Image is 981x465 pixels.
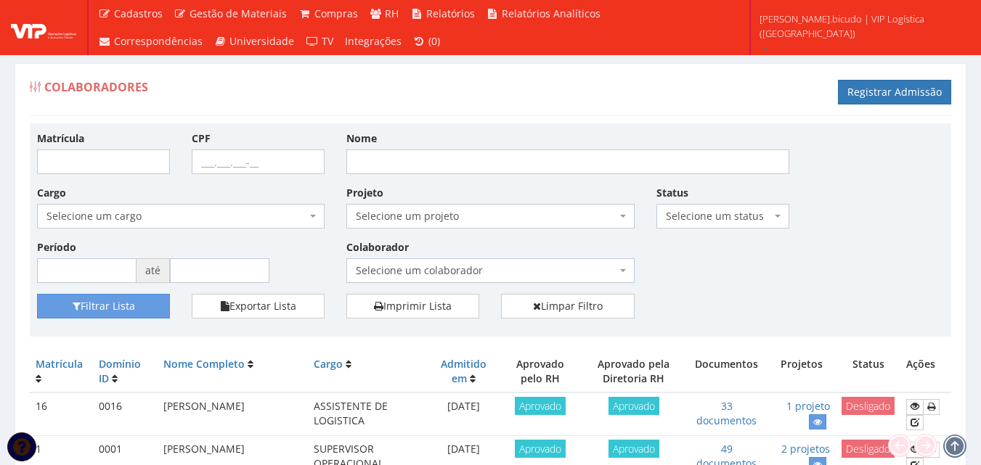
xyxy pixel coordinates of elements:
[300,28,339,55] a: TV
[781,442,830,456] a: 2 projetos
[502,7,601,20] span: Relatórios Analíticos
[501,294,634,318] a: Limpar Filtro
[314,7,358,20] span: Compras
[192,149,325,174] input: ___.___.___-__
[46,209,306,223] span: Selecione um cargo
[30,392,93,436] td: 16
[114,7,163,20] span: Cadastros
[426,7,475,20] span: Relatórios
[356,263,616,278] span: Selecione um colaborador
[36,357,83,371] a: Matrícula
[37,131,84,146] label: Matrícula
[515,440,566,458] span: Aprovado
[608,440,659,458] span: Aprovado
[192,131,211,146] label: CPF
[346,258,634,283] span: Selecione um colaborador
[229,34,294,48] span: Universidade
[339,28,407,55] a: Integrações
[838,80,951,104] a: Registrar Admissão
[428,392,500,436] td: [DATE]
[208,28,301,55] a: Universidade
[314,357,343,371] a: Cargo
[608,397,659,415] span: Aprovado
[37,240,76,255] label: Período
[346,186,383,200] label: Projeto
[37,294,170,318] button: Filtrar Lista
[428,34,440,48] span: (0)
[515,397,566,415] span: Aprovado
[37,186,66,200] label: Cargo
[656,204,789,229] span: Selecione um status
[346,240,409,255] label: Colaborador
[346,294,479,318] a: Imprimir Lista
[407,28,447,55] a: (0)
[385,7,399,20] span: RH
[836,351,900,392] th: Status
[345,34,402,48] span: Integrações
[93,392,158,436] td: 0016
[44,79,148,95] span: Colaboradores
[666,209,771,223] span: Selecione um status
[356,209,616,223] span: Selecione um projeto
[767,351,836,392] th: Projetos
[192,294,325,318] button: Exportar Lista
[346,131,377,146] label: Nome
[786,399,830,413] a: 1 projeto
[137,258,170,283] span: até
[760,12,962,41] span: [PERSON_NAME].bicudo | VIP Logística ([GEOGRAPHIC_DATA])
[696,399,757,427] a: 33 documentos
[842,440,895,458] span: Desligado
[308,392,428,436] td: ASSISTENTE DE LOGISTICA
[322,34,333,48] span: TV
[11,17,76,38] img: logo
[441,357,487,385] a: Admitido em
[900,351,951,392] th: Ações
[163,357,245,371] a: Nome Completo
[842,397,895,415] span: Desligado
[99,357,141,385] a: Domínio ID
[656,186,688,200] label: Status
[190,7,287,20] span: Gestão de Materiais
[581,351,686,392] th: Aprovado pela Diretoria RH
[499,351,581,392] th: Aprovado pelo RH
[92,28,208,55] a: Correspondências
[158,392,308,436] td: [PERSON_NAME]
[686,351,767,392] th: Documentos
[346,204,634,229] span: Selecione um projeto
[114,34,203,48] span: Correspondências
[37,204,325,229] span: Selecione um cargo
